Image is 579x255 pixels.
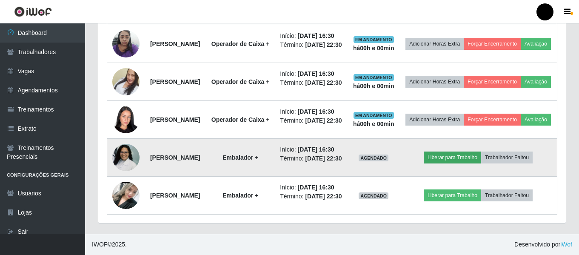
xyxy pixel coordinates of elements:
strong: [PERSON_NAME] [150,40,200,47]
strong: há 00 h e 00 min [353,45,394,52]
strong: Embalador + [222,154,258,161]
img: 1734175120781.jpeg [112,130,140,185]
button: Avaliação [521,76,551,88]
strong: Operador de Caixa + [211,40,270,47]
img: CoreUI Logo [14,6,52,17]
button: Forçar Encerramento [464,76,521,88]
img: 1735958681545.jpeg [112,26,140,62]
span: © 2025 . [92,240,127,249]
time: [DATE] 16:30 [298,108,334,115]
li: Início: [280,183,342,192]
time: [DATE] 22:30 [305,41,342,48]
span: AGENDADO [359,192,388,199]
img: 1742563763298.jpeg [112,57,140,106]
a: iWof [560,241,572,248]
button: Forçar Encerramento [464,38,521,50]
strong: há 00 h e 00 min [353,83,394,89]
span: EM ANDAMENTO [354,36,394,43]
strong: [PERSON_NAME] [150,116,200,123]
span: EM ANDAMENTO [354,74,394,81]
button: Liberar para Trabalho [424,152,481,163]
img: 1755712424414.jpeg [112,165,140,226]
button: Liberar para Trabalho [424,189,481,201]
strong: Embalador + [222,192,258,199]
button: Trabalhador Faltou [481,189,533,201]
li: Término: [280,192,342,201]
time: [DATE] 16:30 [298,146,334,153]
button: Avaliação [521,114,551,126]
strong: Operador de Caixa + [211,116,270,123]
strong: Operador de Caixa + [211,78,270,85]
li: Início: [280,32,342,40]
span: IWOF [92,241,108,248]
button: Adicionar Horas Extra [405,38,464,50]
li: Término: [280,116,342,125]
li: Término: [280,154,342,163]
time: [DATE] 22:30 [305,117,342,124]
time: [DATE] 22:30 [305,155,342,162]
time: [DATE] 22:30 [305,79,342,86]
span: Desenvolvido por [514,240,572,249]
strong: [PERSON_NAME] [150,192,200,199]
button: Adicionar Horas Extra [405,114,464,126]
li: Término: [280,40,342,49]
strong: há 00 h e 00 min [353,120,394,127]
time: [DATE] 22:30 [305,193,342,200]
button: Forçar Encerramento [464,114,521,126]
img: 1742821010159.jpeg [112,101,140,138]
time: [DATE] 16:30 [298,70,334,77]
button: Adicionar Horas Extra [405,76,464,88]
strong: [PERSON_NAME] [150,78,200,85]
span: AGENDADO [359,155,388,161]
span: EM ANDAMENTO [354,112,394,119]
li: Início: [280,107,342,116]
li: Início: [280,69,342,78]
strong: [PERSON_NAME] [150,154,200,161]
button: Avaliação [521,38,551,50]
time: [DATE] 16:30 [298,32,334,39]
li: Término: [280,78,342,87]
button: Trabalhador Faltou [481,152,533,163]
li: Início: [280,145,342,154]
time: [DATE] 16:30 [298,184,334,191]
